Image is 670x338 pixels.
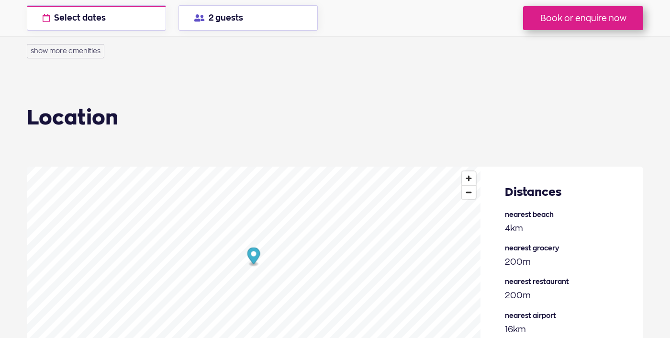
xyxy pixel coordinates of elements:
[27,44,104,59] button: show more amenities
[523,6,643,30] button: Book or enquire now
[179,5,318,31] button: 2 guests
[505,310,627,321] h5: nearest airport
[27,5,166,31] button: Select dates
[505,255,627,268] p: 200m
[505,276,627,287] h5: nearest restaurant
[462,185,476,199] button: Zoom out
[505,183,627,201] h4: Distances
[505,323,627,336] p: 16km
[505,209,627,220] h5: nearest beach
[462,171,476,185] button: Zoom in
[505,222,627,235] p: 4km
[27,107,118,127] h2: Location
[54,14,106,22] span: Select dates
[247,247,260,267] div: Map marker
[505,243,627,254] h5: nearest grocery
[505,289,627,302] p: 200m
